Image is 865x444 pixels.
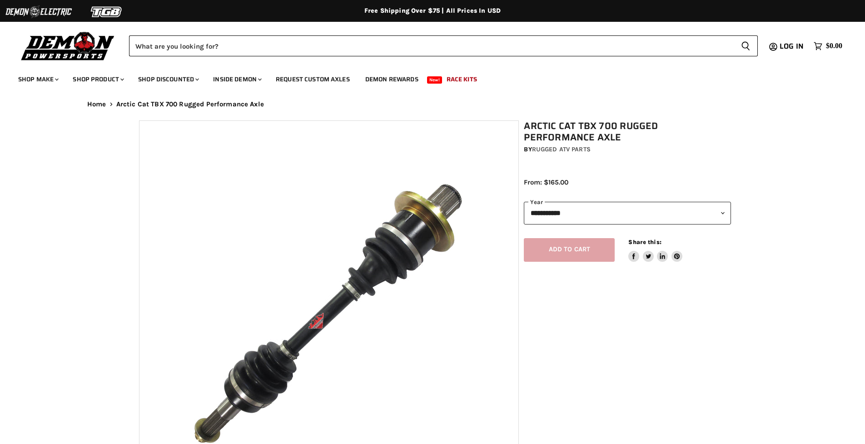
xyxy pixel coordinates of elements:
[780,40,804,52] span: Log in
[131,70,204,89] a: Shop Discounted
[628,239,661,245] span: Share this:
[524,178,568,186] span: From: $165.00
[69,7,796,15] div: Free Shipping Over $75 | All Prices In USD
[358,70,425,89] a: Demon Rewards
[206,70,267,89] a: Inside Demon
[524,145,731,155] div: by
[427,76,442,84] span: New!
[69,100,796,108] nav: Breadcrumbs
[129,35,758,56] form: Product
[734,35,758,56] button: Search
[269,70,357,89] a: Request Custom Axles
[776,42,809,50] a: Log in
[11,70,64,89] a: Shop Make
[11,66,840,89] ul: Main menu
[5,3,73,20] img: Demon Electric Logo 2
[73,3,141,20] img: TGB Logo 2
[66,70,129,89] a: Shop Product
[524,120,731,143] h1: Arctic Cat TBX 700 Rugged Performance Axle
[18,30,118,62] img: Demon Powersports
[524,202,731,224] select: year
[440,70,484,89] a: Race Kits
[129,35,734,56] input: Search
[809,40,847,53] a: $0.00
[532,145,591,153] a: Rugged ATV Parts
[628,238,682,262] aside: Share this:
[87,100,106,108] a: Home
[116,100,264,108] span: Arctic Cat TBX 700 Rugged Performance Axle
[826,42,842,50] span: $0.00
